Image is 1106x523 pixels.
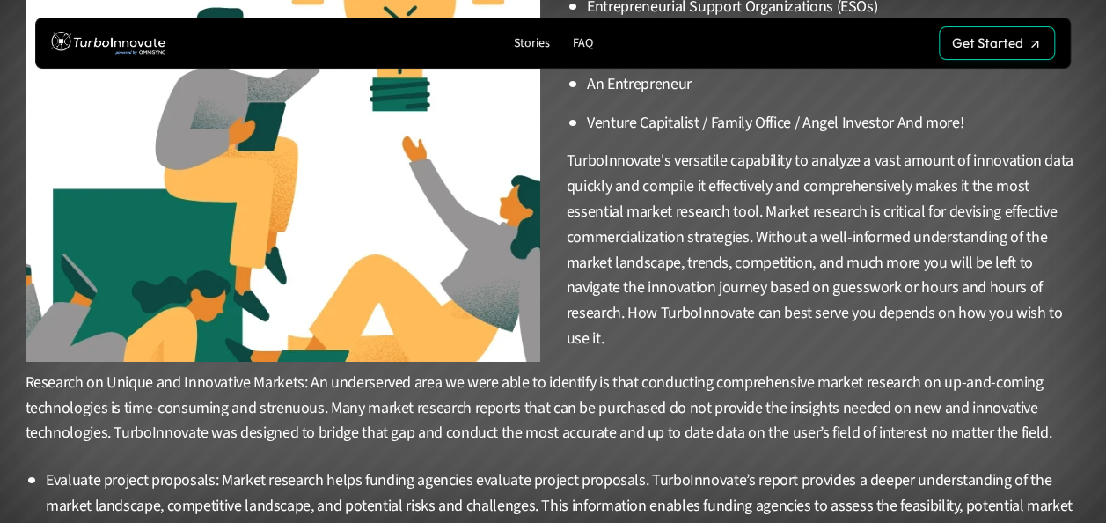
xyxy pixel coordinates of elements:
a: Stories [506,32,556,55]
p: Stories [513,36,549,51]
p: Get Started [952,35,1023,51]
a: Get Started [939,26,1055,60]
p: FAQ [572,36,592,51]
a: FAQ [565,32,599,55]
img: TurboInnovate Logo [51,27,165,60]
